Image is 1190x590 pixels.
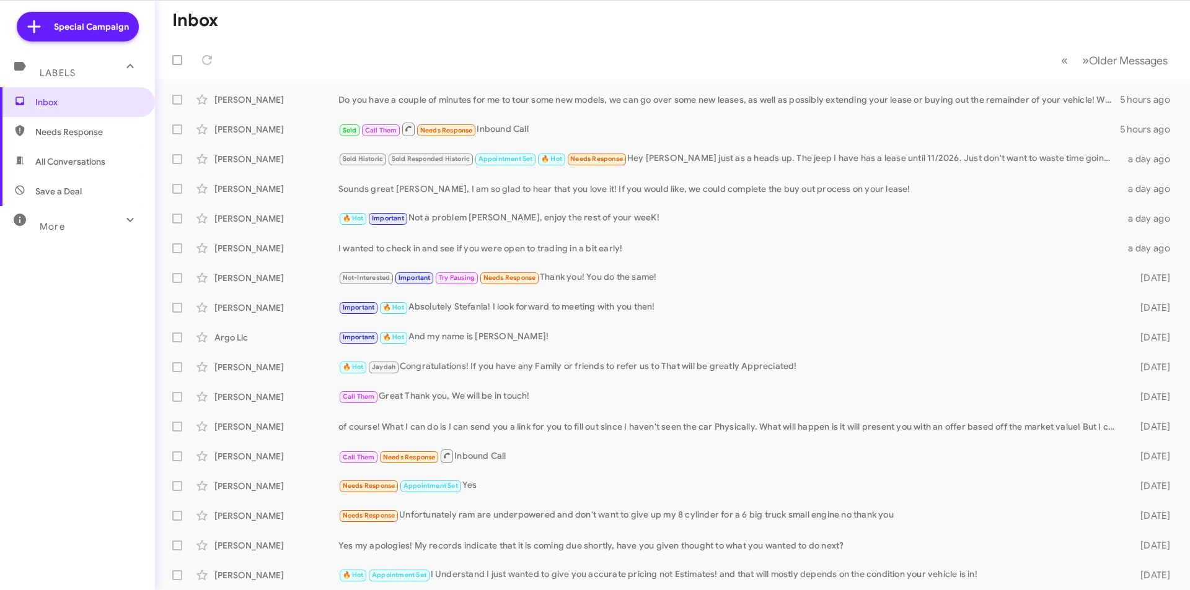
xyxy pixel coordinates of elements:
[214,272,338,284] div: [PERSON_NAME]
[1121,242,1180,254] div: a day ago
[343,511,395,519] span: Needs Response
[338,93,1120,106] div: Do you have a couple of minutes for me to tour some new models, we can go over some new leases, a...
[343,274,390,282] span: Not-Interested
[1089,54,1168,67] span: Older Messages
[420,126,473,134] span: Needs Response
[214,302,338,314] div: [PERSON_NAME]
[439,274,475,282] span: Try Pausing
[1121,212,1180,225] div: a day ago
[365,126,397,134] span: Call Them
[1120,123,1180,136] div: 5 hours ago
[214,123,338,136] div: [PERSON_NAME]
[17,12,139,41] a: Special Campaign
[570,155,623,163] span: Needs Response
[214,569,338,581] div: [PERSON_NAME]
[338,300,1121,315] div: Absolutely Stefania! I look forward to meeting with you then!
[1121,420,1180,433] div: [DATE]
[338,121,1120,137] div: Inbound Call
[478,155,533,163] span: Appointment Set
[1121,539,1180,552] div: [DATE]
[392,155,470,163] span: Sold Responded Historic
[1054,48,1075,73] button: Previous
[338,152,1121,166] div: Hey [PERSON_NAME] just as a heads up. The jeep I have has a lease until 11/2026. Just don't want ...
[343,333,375,341] span: Important
[35,126,141,138] span: Needs Response
[1121,450,1180,462] div: [DATE]
[338,539,1121,552] div: Yes my apologies! My records indicate that it is coming due shortly, have you given thought to wh...
[338,479,1121,493] div: Yes
[372,214,404,222] span: Important
[343,126,357,134] span: Sold
[343,155,384,163] span: Sold Historic
[214,391,338,403] div: [PERSON_NAME]
[343,303,375,311] span: Important
[338,360,1121,374] div: Congratulations! If you have any Family or friends to refer us to That will be greatly Appreciated!
[214,450,338,462] div: [PERSON_NAME]
[343,363,364,371] span: 🔥 Hot
[1121,331,1180,344] div: [DATE]
[403,482,458,490] span: Appointment Set
[1121,302,1180,314] div: [DATE]
[1061,53,1068,68] span: «
[214,331,338,344] div: Argo Llc
[214,242,338,254] div: [PERSON_NAME]
[1121,510,1180,522] div: [DATE]
[1120,93,1180,106] div: 5 hours ago
[383,303,404,311] span: 🔥 Hot
[1082,53,1089,68] span: »
[383,333,404,341] span: 🔥 Hot
[172,11,218,30] h1: Inbox
[1121,569,1180,581] div: [DATE]
[338,420,1121,433] div: of course! What I can do is I can send you a link for you to fill out since I haven't seen the ca...
[214,153,338,165] div: [PERSON_NAME]
[54,20,129,33] span: Special Campaign
[214,480,338,492] div: [PERSON_NAME]
[214,212,338,225] div: [PERSON_NAME]
[1054,48,1175,73] nav: Page navigation example
[1075,48,1175,73] button: Next
[338,242,1121,254] div: I wanted to check in and see if you were open to trading in a bit early!
[40,221,65,232] span: More
[35,96,141,108] span: Inbox
[343,393,375,401] span: Call Them
[214,539,338,552] div: [PERSON_NAME]
[372,363,395,371] span: Jaydah
[343,482,395,490] span: Needs Response
[1121,480,1180,492] div: [DATE]
[338,330,1121,344] div: And my name is [PERSON_NAME]!
[338,508,1121,523] div: Unfortunately ram are underpowered and don't want to give up my 8 cylinder for a 6 big truck smal...
[399,274,431,282] span: Important
[372,571,426,579] span: Appointment Set
[214,183,338,195] div: [PERSON_NAME]
[483,274,536,282] span: Needs Response
[338,389,1121,404] div: Great Thank you, We will be in touch!
[383,453,436,461] span: Needs Response
[214,361,338,373] div: [PERSON_NAME]
[338,211,1121,225] div: Not a problem [PERSON_NAME], enjoy the rest of your weeK!
[343,214,364,222] span: 🔥 Hot
[343,453,375,461] span: Call Them
[1121,153,1180,165] div: a day ago
[338,568,1121,582] div: I Understand I just wanted to give you accurate pricing not Estimates! and that will mostly depen...
[338,183,1121,195] div: Sounds great [PERSON_NAME], I am so glad to hear that you love it! If you would like, we could co...
[541,155,562,163] span: 🔥 Hot
[214,93,338,106] div: [PERSON_NAME]
[1121,272,1180,284] div: [DATE]
[214,510,338,522] div: [PERSON_NAME]
[214,420,338,433] div: [PERSON_NAME]
[338,448,1121,464] div: Inbound Call
[343,571,364,579] span: 🔥 Hot
[1121,361,1180,373] div: [DATE]
[35,185,82,197] span: Save a Deal
[35,155,105,168] span: All Conversations
[338,271,1121,285] div: Thank you! You do the same!
[1121,183,1180,195] div: a day ago
[1121,391,1180,403] div: [DATE]
[40,67,76,79] span: Labels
